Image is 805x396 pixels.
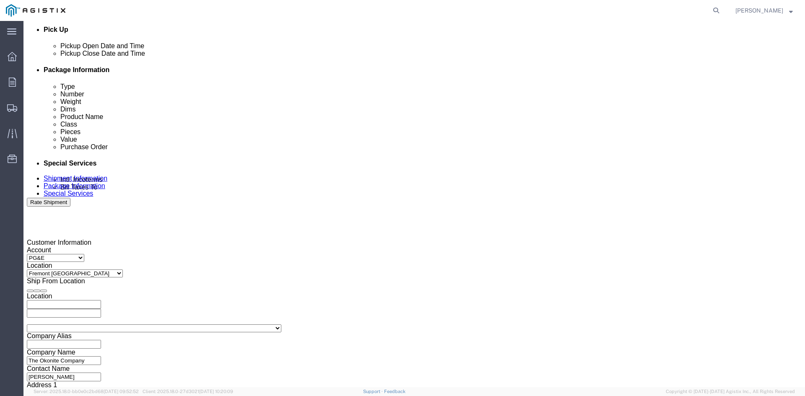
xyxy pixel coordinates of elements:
span: [DATE] 10:20:09 [199,389,233,394]
span: Client: 2025.18.0-27d3021 [143,389,233,394]
a: Feedback [384,389,405,394]
a: Support [363,389,384,394]
span: [DATE] 09:52:52 [104,389,139,394]
button: [PERSON_NAME] [735,5,793,16]
span: Copyright © [DATE]-[DATE] Agistix Inc., All Rights Reserved [666,388,795,395]
img: logo [6,4,65,17]
span: Server: 2025.18.0-bb0e0c2bd68 [34,389,139,394]
span: Mario Castellanos [735,6,783,15]
iframe: FS Legacy Container [23,21,805,387]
